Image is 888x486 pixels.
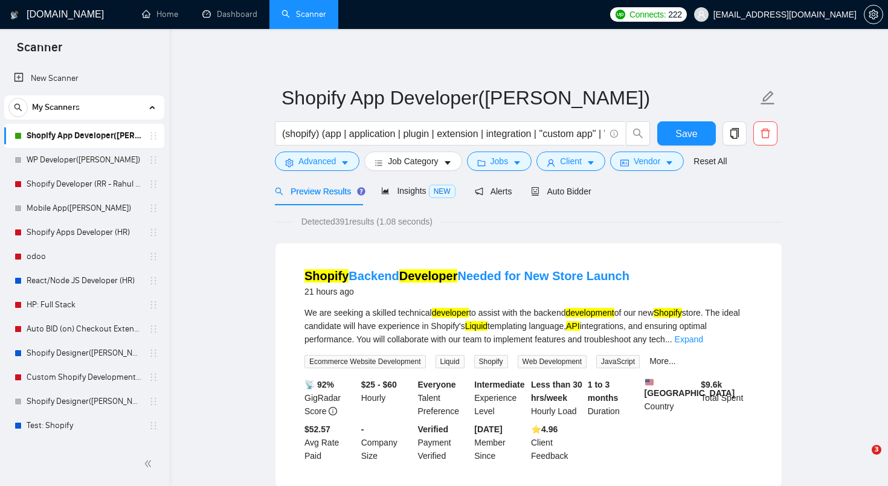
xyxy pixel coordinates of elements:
b: [GEOGRAPHIC_DATA] [645,378,735,398]
b: $25 - $60 [361,380,397,389]
span: Scanner [7,39,72,64]
span: user [697,10,706,19]
span: setting [285,158,294,167]
span: holder [149,421,158,430]
span: NEW [429,185,455,198]
mark: developer [432,308,469,318]
div: Experience Level [472,378,529,418]
a: WP Developer([PERSON_NAME]) [27,148,141,172]
img: upwork-logo.png [616,10,625,19]
span: bars [375,158,383,167]
button: search [8,98,28,117]
span: holder [149,300,158,310]
b: $ 9.6k [701,380,722,389]
span: user [547,158,555,167]
a: New Scanner [14,66,155,91]
span: holder [149,179,158,189]
span: holder [149,203,158,213]
div: Talent Preference [416,378,472,418]
button: delete [753,121,777,145]
span: Auto Bidder [531,187,591,196]
span: Vendor [634,155,660,168]
div: Client Feedback [529,423,585,462]
b: 📡 92% [304,380,334,389]
span: holder [149,324,158,334]
span: caret-down [443,158,452,167]
span: holder [149,372,158,382]
a: Mobile App([PERSON_NAME]) [27,196,141,220]
b: Everyone [418,380,456,389]
a: shopify development [27,438,141,462]
span: holder [149,397,158,406]
a: More... [649,356,676,366]
b: - [361,424,364,434]
span: Insights [381,186,455,196]
span: Connects: [629,8,666,21]
a: odoo [27,245,141,269]
span: caret-down [665,158,674,167]
div: Tooltip anchor [356,186,367,197]
div: Avg Rate Paid [302,423,359,462]
span: caret-down [341,158,349,167]
div: Duration [585,378,642,418]
a: Shopify Designer([PERSON_NAME]) [27,341,141,365]
span: folder [477,158,486,167]
button: idcardVendorcaret-down [610,152,684,171]
span: edit [760,90,776,106]
b: ⭐️ 4.96 [531,424,558,434]
span: search [626,128,649,139]
img: logo [10,5,19,25]
a: Shopify Apps Developer (HR) [27,220,141,245]
span: Detected 391 results (1.08 seconds) [293,215,441,228]
button: search [626,121,650,145]
button: barsJob Categorycaret-down [364,152,462,171]
span: holder [149,228,158,237]
li: New Scanner [4,66,164,91]
iframe: Intercom live chat [847,445,876,474]
img: 🇺🇸 [645,378,654,386]
span: copy [723,128,746,139]
span: delete [754,128,777,139]
span: search [9,103,27,112]
input: Scanner name... [282,83,758,113]
a: Test: Shopify [27,414,141,438]
b: Verified [418,424,449,434]
span: notification [475,187,483,196]
a: Shopify Designer([PERSON_NAME]) [27,389,141,414]
div: We are seeking a skilled technical to assist with the backend of our new store. The ideal candida... [304,306,753,346]
span: 222 [668,8,681,21]
a: Shopify App Developer([PERSON_NAME]) [27,124,141,148]
div: Hourly Load [529,378,585,418]
span: robot [531,187,539,196]
span: Ecommerce Website Development [304,355,426,368]
span: Advanced [298,155,336,168]
b: $52.57 [304,424,330,434]
mark: development [565,308,614,318]
span: info-circle [610,130,618,138]
div: GigRadar Score [302,378,359,418]
mark: Shopify [654,308,682,318]
a: Auto BID (on) Checkout Extension Shopify - RR [27,317,141,341]
mark: Shopify [304,269,349,283]
span: setting [864,10,883,19]
span: caret-down [513,158,521,167]
a: React/Node JS Developer (HR) [27,269,141,293]
button: setting [864,5,883,24]
span: double-left [144,458,156,470]
div: Company Size [359,423,416,462]
span: holder [149,252,158,261]
span: Liquid [436,355,465,368]
a: setting [864,10,883,19]
button: copy [722,121,747,145]
span: idcard [620,158,629,167]
span: Shopify [474,355,508,368]
span: Job Category [388,155,438,168]
span: holder [149,348,158,358]
mark: API [566,321,580,331]
span: Preview Results [275,187,362,196]
a: ShopifyBackendDeveloperNeeded for New Store Launch [304,269,629,283]
b: [DATE] [474,424,502,434]
span: 3 [872,445,881,455]
b: Less than 30 hrs/week [531,380,582,403]
a: Expand [675,334,703,344]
